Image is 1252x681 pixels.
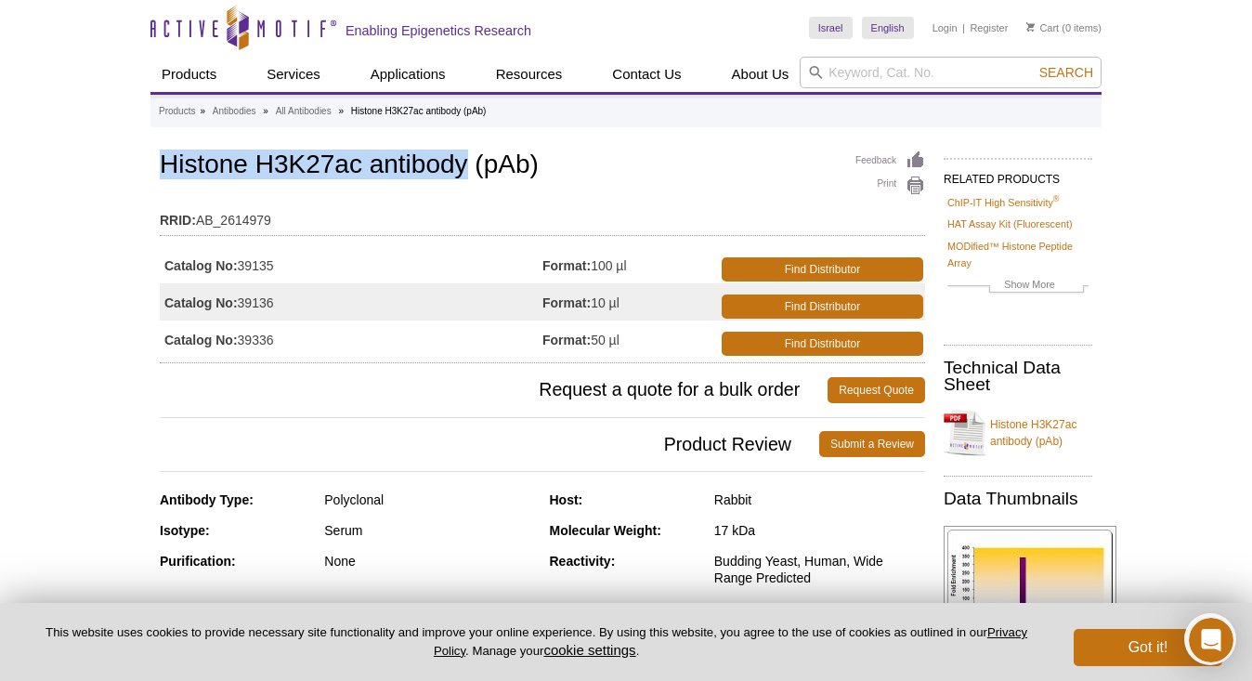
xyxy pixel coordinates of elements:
[160,431,819,457] span: Product Review
[721,57,801,92] a: About Us
[722,332,923,356] a: Find Distributor
[932,21,958,34] a: Login
[542,332,591,348] strong: Format:
[800,57,1102,88] input: Keyword, Cat. No.
[947,276,1089,297] a: Show More
[862,17,914,39] a: English
[213,103,256,120] a: Antibodies
[160,554,236,569] strong: Purification:
[947,194,1059,211] a: ChIP-IT High Sensitivity®
[1189,618,1233,662] iframe: Intercom live chat
[1053,194,1060,203] sup: ®
[542,257,591,274] strong: Format:
[714,553,925,586] div: Budding Yeast, Human, Wide Range Predicted
[601,57,692,92] a: Contact Us
[828,377,925,403] a: Request Quote
[160,492,254,507] strong: Antibody Type:
[947,238,1089,271] a: MODified™ Histone Peptide Array
[1074,629,1222,666] button: Got it!
[150,57,228,92] a: Products
[550,492,583,507] strong: Host:
[255,57,332,92] a: Services
[542,295,591,311] strong: Format:
[160,212,196,229] strong: RRID:
[722,295,923,319] a: Find Distributor
[160,283,542,321] td: 39136
[1026,21,1059,34] a: Cart
[200,106,205,116] li: »
[944,526,1116,644] img: Histone H3K27ac antibody (pAb) tested by ChIP.
[714,491,925,508] div: Rabbit
[30,624,1043,660] p: This website uses cookies to provide necessary site functionality and improve your online experie...
[944,491,1092,507] h2: Data Thumbnails
[351,106,487,116] li: Histone H3K27ac antibody (pAb)
[542,321,718,358] td: 50 µl
[1184,613,1236,665] iframe: Intercom live chat discovery launcher
[1034,64,1099,81] button: Search
[159,103,195,120] a: Products
[346,22,531,39] h2: Enabling Epigenetics Research
[324,522,535,539] div: Serum
[809,17,853,39] a: Israel
[962,17,965,39] li: |
[944,405,1092,461] a: Histone H3K27ac antibody (pAb)
[324,491,535,508] div: Polyclonal
[359,57,457,92] a: Applications
[542,246,718,283] td: 100 µl
[160,151,925,182] h1: Histone H3K27ac antibody (pAb)
[160,321,542,358] td: 39336
[722,257,923,282] a: Find Distributor
[542,283,718,321] td: 10 µl
[550,554,616,569] strong: Reactivity:
[263,106,268,116] li: »
[164,257,238,274] strong: Catalog No:
[160,246,542,283] td: 39135
[1026,22,1035,32] img: Your Cart
[324,553,535,570] div: None
[819,431,925,457] a: Submit a Review
[714,522,925,539] div: 17 kDa
[855,176,925,196] a: Print
[434,625,1027,657] a: Privacy Policy
[164,332,238,348] strong: Catalog No:
[855,151,925,171] a: Feedback
[160,523,210,538] strong: Isotype:
[947,216,1073,232] a: HAT Assay Kit (Fluorescent)
[164,295,238,311] strong: Catalog No:
[338,106,344,116] li: »
[160,377,828,403] span: Request a quote for a bulk order
[970,21,1008,34] a: Register
[944,158,1092,191] h2: RELATED PRODUCTS
[1039,65,1093,80] span: Search
[543,642,635,658] button: cookie settings
[550,523,661,538] strong: Molecular Weight:
[944,360,1092,393] h2: Technical Data Sheet
[276,103,332,120] a: All Antibodies
[485,57,574,92] a: Resources
[160,201,925,230] td: AB_2614979
[1026,17,1102,39] li: (0 items)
